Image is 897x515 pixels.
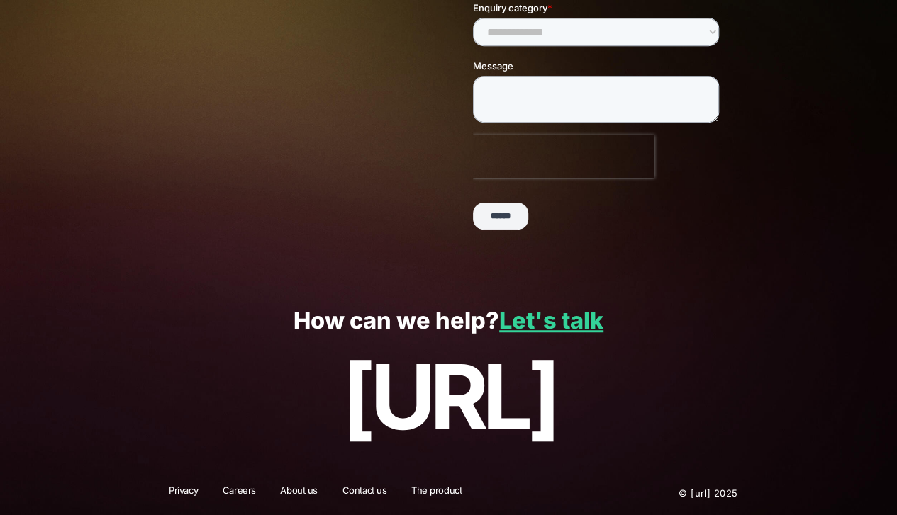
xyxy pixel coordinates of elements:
[402,484,471,502] a: The product
[160,484,207,502] a: Privacy
[333,484,396,502] a: Contact us
[30,308,866,334] p: How can we help?
[593,484,737,502] p: © [URL] 2025
[271,484,327,502] a: About us
[30,346,866,447] p: [URL]
[499,307,603,334] a: Let's talk
[213,484,265,502] a: Careers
